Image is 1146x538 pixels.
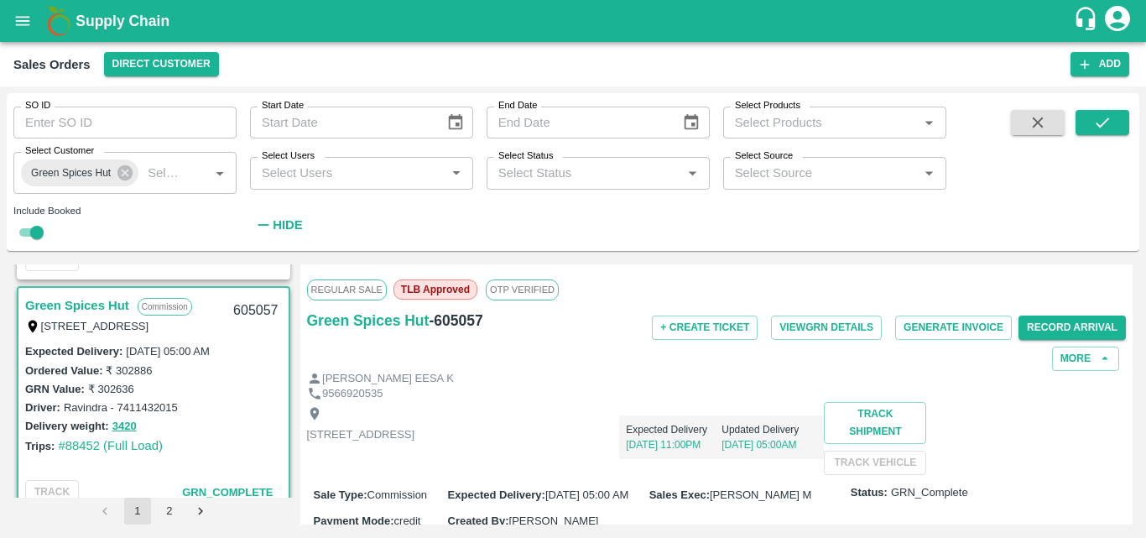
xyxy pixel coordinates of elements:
[25,345,122,358] label: Expected Delivery :
[25,383,85,395] label: GRN Value:
[126,345,209,358] label: [DATE] 05:00 AM
[735,99,800,112] label: Select Products
[182,253,273,265] span: GRN_Complete
[25,99,50,112] label: SO ID
[25,440,55,452] label: Trips:
[25,420,109,432] label: Delivery weight:
[771,316,882,340] button: ViewGRN Details
[307,309,430,332] a: Green Spices Hut
[42,4,76,38] img: logo
[223,291,288,331] div: 605057
[394,514,421,527] span: credit
[367,488,428,501] span: Commission
[1018,316,1126,340] button: Record Arrival
[90,498,217,525] nav: pagination navigation
[626,422,721,437] p: Expected Delivery
[891,485,968,501] span: GRN_Complete
[76,9,1073,33] a: Supply Chain
[250,211,307,239] button: Hide
[721,437,817,452] p: [DATE] 05:00AM
[156,498,183,525] button: Go to page 2
[486,279,559,300] span: OTP VERIFIED
[1102,3,1133,39] div: account of current user
[498,99,537,112] label: End Date
[487,107,669,138] input: End Date
[322,371,454,387] p: [PERSON_NAME] EESA K
[429,309,482,332] h6: - 605057
[322,386,383,402] p: 9566920535
[728,162,914,184] input: Select Source
[250,107,433,138] input: Start Date
[25,401,60,414] label: Driver:
[440,107,471,138] button: Choose date
[918,162,940,184] button: Open
[307,279,387,300] span: Regular Sale
[106,364,152,377] label: ₹ 302886
[141,162,182,184] input: Select Customer
[851,485,888,501] label: Status:
[255,162,440,184] input: Select Users
[76,13,169,29] b: Supply Chain
[1052,347,1119,371] button: More
[626,437,721,452] p: [DATE] 11:00PM
[13,107,237,138] input: Enter SO ID
[545,488,628,501] span: [DATE] 05:00 AM
[721,422,817,437] p: Updated Delivery
[681,162,703,184] button: Open
[307,427,415,443] p: [STREET_ADDRESS]
[498,149,554,163] label: Select Status
[445,162,467,184] button: Open
[824,402,926,444] button: Track Shipment
[1073,6,1102,36] div: customer-support
[728,112,914,133] input: Select Products
[448,488,545,501] label: Expected Delivery :
[64,401,178,414] label: Ravindra - 7411432015
[895,316,1012,340] button: Generate Invoice
[273,218,302,232] strong: Hide
[314,488,367,501] label: Sale Type :
[448,514,509,527] label: Created By :
[13,203,237,218] div: Include Booked
[735,149,793,163] label: Select Source
[918,112,940,133] button: Open
[3,2,42,40] button: open drawer
[649,488,710,501] label: Sales Exec :
[710,488,811,501] span: [PERSON_NAME] M
[25,144,94,158] label: Select Customer
[124,498,151,525] button: page 1
[138,298,192,316] p: Commission
[314,514,394,527] label: Payment Mode :
[13,54,91,76] div: Sales Orders
[182,486,273,499] span: GRN_Complete
[262,99,304,112] label: Start Date
[58,439,163,452] a: #88452 (Full Load)
[88,383,134,395] label: ₹ 302636
[104,52,219,76] button: Select DC
[262,149,315,163] label: Select Users
[25,364,102,377] label: Ordered Value:
[209,162,231,184] button: Open
[41,320,149,332] label: [STREET_ADDRESS]
[393,279,477,300] span: TLB Approved
[652,316,758,340] button: + Create Ticket
[25,295,129,316] a: Green Spices Hut
[1070,52,1129,76] button: Add
[112,417,137,436] button: 3420
[21,159,138,186] div: Green Spices Hut
[21,165,121,182] span: Green Spices Hut
[492,162,677,184] input: Select Status
[675,107,707,138] button: Choose date
[188,498,215,525] button: Go to next page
